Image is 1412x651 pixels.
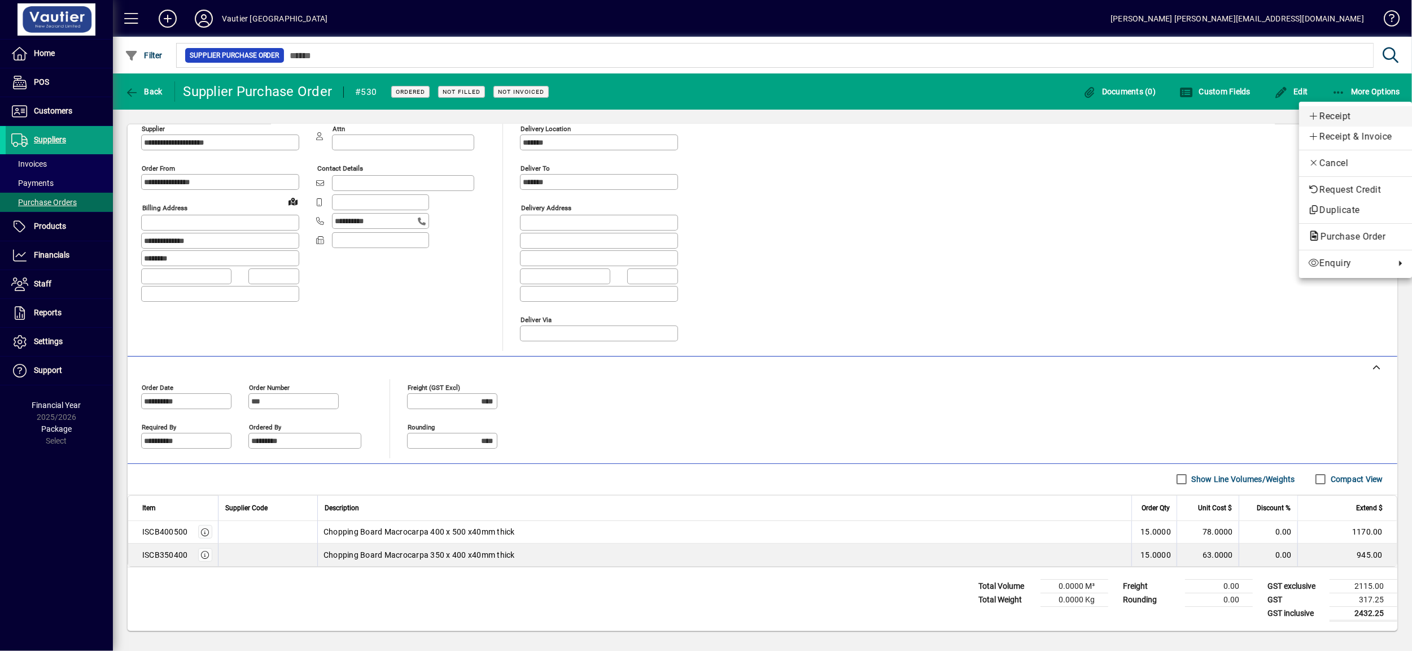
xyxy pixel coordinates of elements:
[1308,203,1403,217] span: Duplicate
[1308,157,1403,170] span: Cancel
[1308,183,1403,197] span: Request Credit
[1308,231,1391,242] span: Purchase Order
[1308,130,1403,144] span: Receipt & Invoice
[1308,110,1403,123] span: Receipt
[1308,257,1389,270] span: Enquiry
